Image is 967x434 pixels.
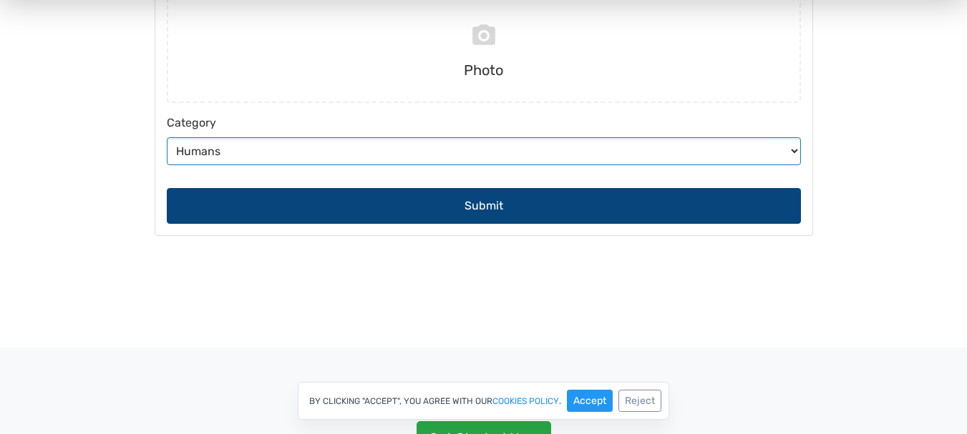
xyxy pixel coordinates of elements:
button: Reject [618,390,661,412]
button: Submit [167,275,801,310]
a: Submissions [483,29,812,71]
label: Category [167,201,801,224]
a: Participate [155,29,484,71]
button: Accept [567,390,613,412]
a: cookies policy [492,397,559,405]
div: By clicking "Accept", you agree with our . [298,382,669,420]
